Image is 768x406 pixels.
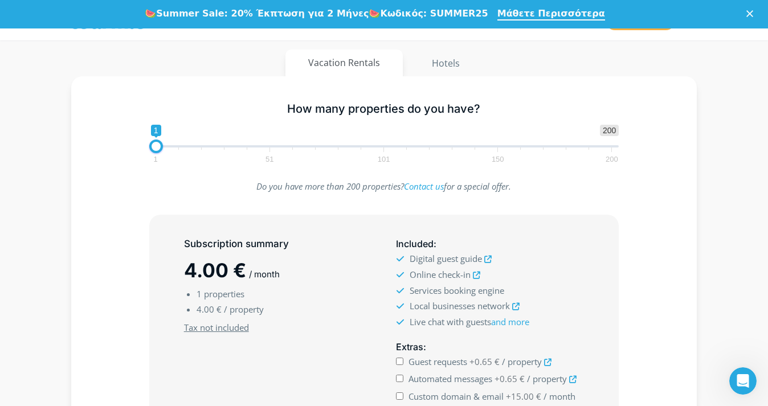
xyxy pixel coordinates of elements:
span: Extras [396,341,423,352]
button: Vacation Rentals [285,50,403,76]
span: Local businesses network [410,300,510,311]
span: Services booking engine [410,285,504,296]
b: Summer Sale: 20% Έκπτωση για 2 Μήνες [156,8,369,19]
span: 4.00 € [197,304,222,315]
b: Κωδικός: SUMMER25 [380,8,488,19]
span: 101 [376,157,392,162]
span: 200 [604,157,620,162]
span: / month [249,269,280,280]
span: Online check-in [410,269,471,280]
a: and more [491,316,529,327]
span: +0.65 € [495,373,525,384]
span: Included [396,238,434,249]
a: Contact us [404,181,444,192]
span: Automated messages [408,373,492,384]
p: Do you have more than 200 properties? for a special offer. [149,179,619,194]
h5: How many properties do you have? [149,102,619,116]
span: / property [527,373,567,384]
span: Guest requests [408,356,467,367]
h5: : [396,237,584,251]
h5: : [396,340,584,354]
span: / property [224,304,264,315]
a: Μάθετε Περισσότερα [497,8,605,20]
span: properties [204,288,244,300]
span: / month [544,391,575,402]
span: 1 [151,125,161,136]
span: 200 [600,125,619,136]
span: 4.00 € [184,259,246,282]
span: 150 [490,157,506,162]
span: / property [502,356,542,367]
span: 1 [152,157,159,162]
button: Hotels [408,50,483,77]
span: 1 [197,288,202,300]
span: 51 [264,157,275,162]
div: Κλείσιμο [746,10,758,17]
span: +15.00 € [506,391,541,402]
iframe: Intercom live chat [729,367,757,395]
span: Live chat with guests [410,316,529,327]
span: +0.65 € [469,356,500,367]
div: 🍉 🍉 [145,8,488,19]
span: Custom domain & email [408,391,504,402]
span: Digital guest guide [410,253,482,264]
u: Tax not included [184,322,249,333]
h5: Subscription summary [184,237,372,251]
